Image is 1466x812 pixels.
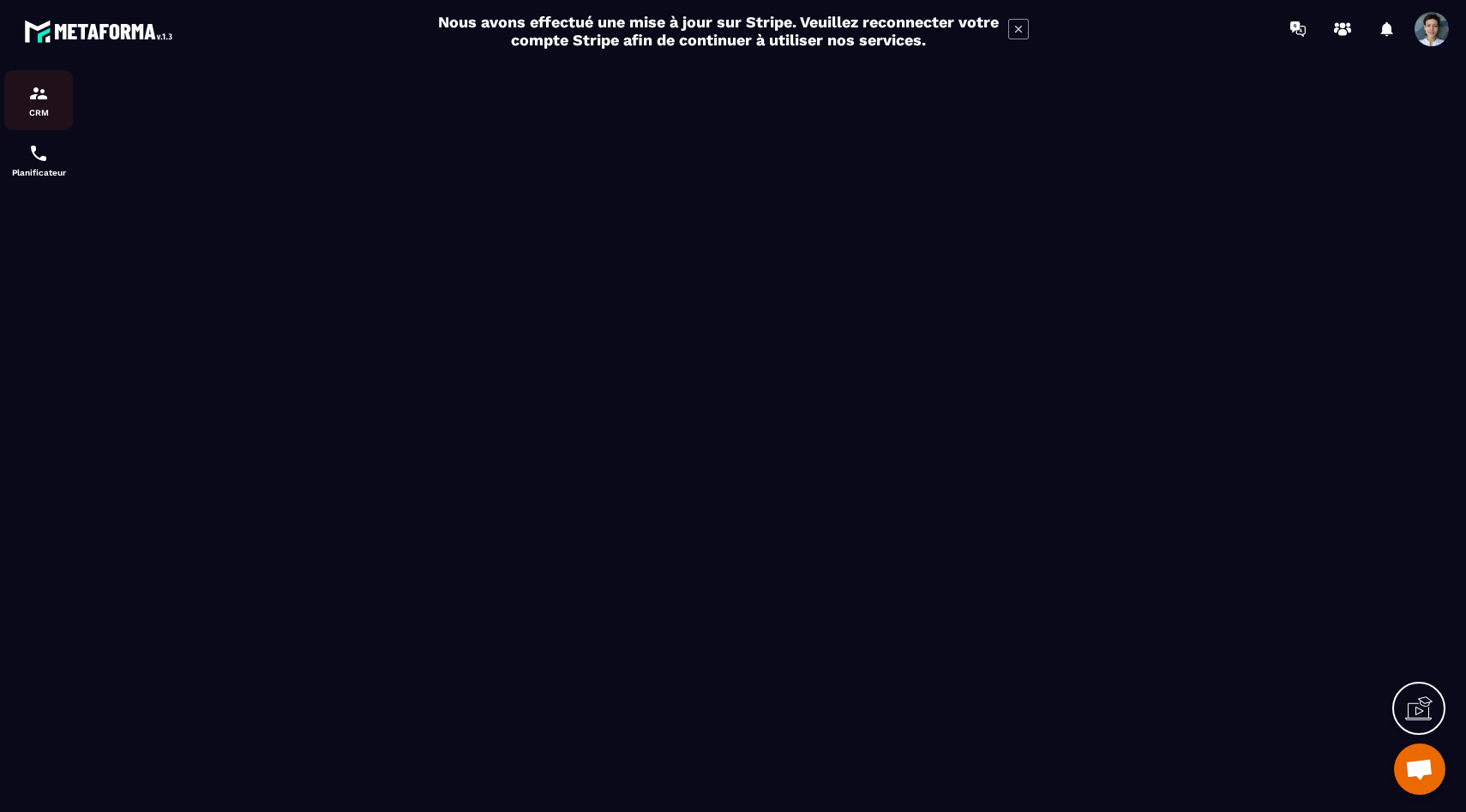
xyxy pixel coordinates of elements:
[1394,743,1445,795] div: Ouvrir le chat
[4,108,73,117] p: CRM
[28,83,49,104] img: formation
[4,130,73,190] a: schedulerschedulerPlanificateur
[4,70,73,130] a: formationformationCRM
[437,13,1000,49] h2: Nous avons effectué une mise à jour sur Stripe. Veuillez reconnecter votre compte Stripe afin de ...
[28,143,49,164] img: scheduler
[24,15,178,47] img: logo
[4,168,73,177] p: Planificateur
